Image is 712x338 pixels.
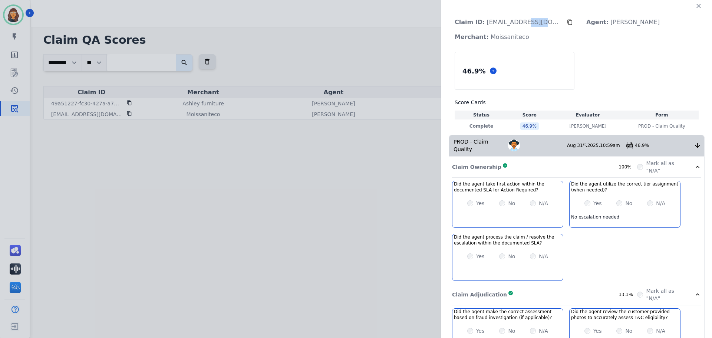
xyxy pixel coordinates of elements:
th: Evaluator [551,111,625,119]
label: Mark all as "N/A" [646,287,685,302]
label: Yes [476,253,485,260]
div: 46.9% [635,142,694,148]
div: No escalation needed [570,214,680,227]
label: N/A [539,200,548,207]
label: N/A [539,253,548,260]
strong: Claim ID: [455,19,485,26]
h3: Did the agent review the customer-provided photos to accurately assess T&C eligibility? [571,309,679,321]
h3: Score Cards [455,99,699,106]
h3: Did the agent make the correct assessment based on fraud investigation (if applicable)? [454,309,561,321]
strong: Agent: [586,19,609,26]
label: Mark all as "N/A" [646,160,685,174]
label: N/A [656,200,665,207]
h3: Did the agent process the claim / resolve the escalation within the documented SLA? [454,234,561,246]
label: N/A [656,327,665,335]
label: N/A [539,327,548,335]
h3: Did the agent utilize the correct tier assignment (when needed)? [571,181,679,193]
div: 100% [619,164,637,170]
th: Status [455,111,508,119]
p: [PERSON_NAME] [569,123,606,129]
h3: Did the agent take first action within the documented SLA for Action Required? [454,181,561,193]
p: Moissaniteco [449,30,535,45]
span: 10:59am [600,143,620,148]
label: Yes [476,200,485,207]
span: PROD - Claim Quality [638,123,685,129]
label: Yes [593,327,602,335]
label: No [625,200,632,207]
p: [PERSON_NAME] [580,15,666,30]
label: No [508,327,515,335]
div: Aug 31 , 2025 , [567,142,626,148]
strong: Merchant: [455,33,489,40]
div: PROD - Claim Quality [449,135,508,156]
img: qa-pdf.svg [626,142,633,149]
p: Claim Adjudication [452,291,507,298]
label: No [625,327,632,335]
img: Avatar [508,140,520,151]
p: Claim Ownership [452,163,501,171]
div: 33.3% [619,292,637,298]
label: Yes [593,200,602,207]
th: Form [625,111,699,119]
p: [EMAIL_ADDRESS][DOMAIN_NAME] [449,15,567,30]
div: 46.9 % [520,122,539,130]
label: Yes [476,327,485,335]
label: No [508,253,515,260]
div: 46.9 % [461,65,487,78]
th: Score [508,111,551,119]
sup: st [583,142,586,146]
label: No [508,200,515,207]
p: Complete [456,123,507,129]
